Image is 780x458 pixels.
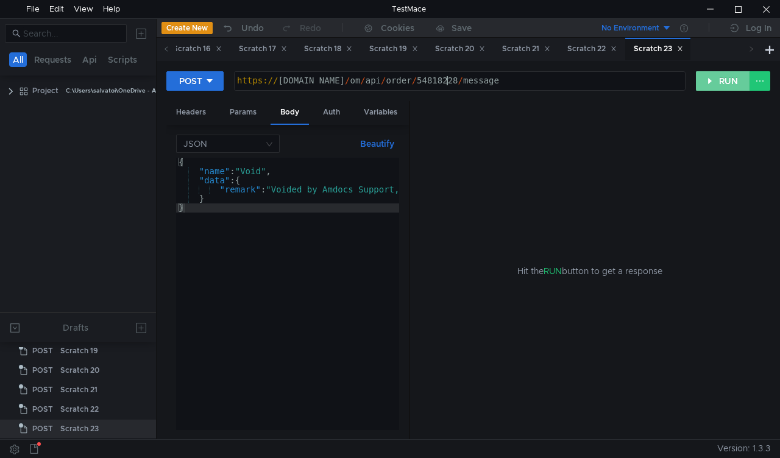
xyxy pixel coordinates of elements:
div: POST [179,74,202,88]
span: POST [32,420,53,438]
div: Scratch 21 [60,381,97,399]
span: POST [32,400,53,418]
button: Requests [30,52,75,67]
div: Project [32,82,58,100]
button: Undo [213,19,272,37]
div: C:\Users\salvatoi\OneDrive - AMDOCS\Backup Folders\Documents\testmace\Project [66,82,313,100]
input: Search... [23,27,119,40]
button: RUN [696,71,750,91]
button: Beautify [355,136,399,151]
div: Scratch 19 [369,43,418,55]
span: Hit the button to get a response [517,264,662,278]
div: Headers [166,101,216,124]
div: Scratch 21 [502,43,550,55]
div: Drafts [63,320,88,335]
div: Scratch 17 [239,43,287,55]
div: Scratch 19 [60,342,98,360]
div: Scratch 18 [304,43,352,55]
span: Version: 1.3.3 [717,440,770,457]
button: Create New [161,22,213,34]
div: Redo [300,21,321,35]
button: POST [166,71,224,91]
span: RUN [544,266,562,277]
div: Save [452,24,472,32]
div: Cookies [381,21,414,35]
button: All [9,52,27,67]
span: POST [32,342,53,360]
div: Body [271,101,309,125]
button: Api [79,52,101,67]
div: No Environment [601,23,659,34]
button: Scripts [104,52,141,67]
div: Scratch 16 [173,43,222,55]
div: Scratch 20 [435,43,485,55]
button: Redo [272,19,330,37]
div: Scratch 23 [60,420,99,438]
div: Variables [354,101,407,124]
span: POST [32,381,53,399]
div: Scratch 23 [634,43,683,55]
div: Scratch 22 [60,400,99,418]
div: Undo [241,21,264,35]
div: Log In [746,21,771,35]
div: Scratch 22 [567,43,617,55]
div: Scratch 20 [60,361,99,379]
div: Params [220,101,266,124]
div: Auth [313,101,350,124]
button: No Environment [587,18,672,38]
span: POST [32,361,53,379]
